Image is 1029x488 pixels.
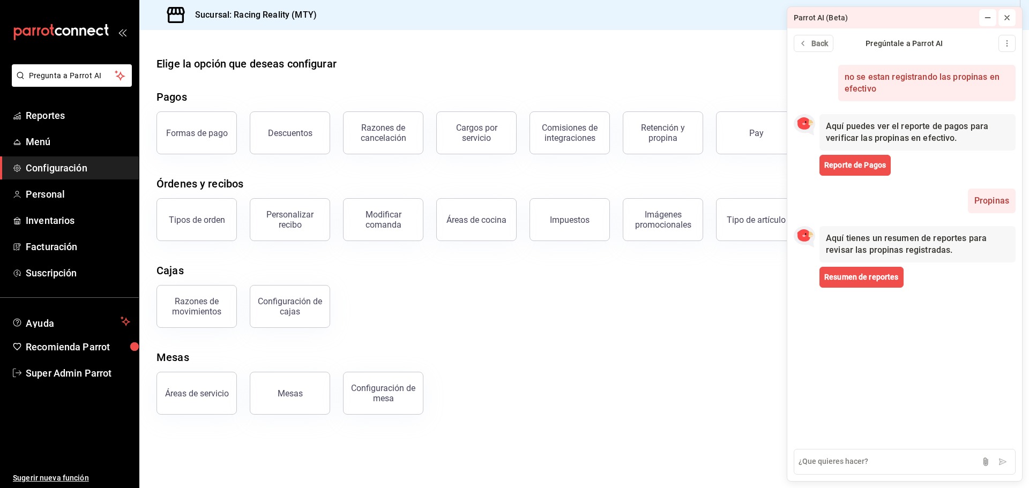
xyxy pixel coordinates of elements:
h3: Sucursal: Racing Reality (MTY) [187,9,317,21]
span: Resumen de reportes [824,272,899,283]
span: Reportes [26,108,130,123]
div: Pay [749,128,764,138]
a: Pregunta a Parrot AI [8,78,132,89]
div: Elige la opción que deseas configurar [156,56,337,72]
div: Parrot AI (Beta) [794,12,848,24]
div: Comisiones de integraciones [536,123,603,143]
button: Descuentos [250,111,330,154]
span: Inventarios [26,213,130,228]
div: Razones de cancelación [350,123,416,143]
button: open_drawer_menu [118,28,126,36]
div: Descuentos [268,128,312,138]
div: Retención y propina [630,123,696,143]
button: Pregunta a Parrot AI [12,64,132,87]
span: Configuración [26,161,130,175]
button: Formas de pago [156,111,237,154]
span: Recomienda Parrot [26,340,130,354]
div: Pagos [156,89,187,105]
button: Imágenes promocionales [623,198,703,241]
button: Tipos de orden [156,198,237,241]
span: Reporte de Pagos [824,160,886,171]
div: Impuestos [550,215,590,225]
div: Imágenes promocionales [630,209,696,230]
button: Cargos por servicio [436,111,517,154]
button: Back [794,35,833,52]
button: Áreas de cocina [436,198,517,241]
button: Razones de movimientos [156,285,237,328]
div: Tipos de orden [169,215,225,225]
button: Tipo de artículo [716,198,796,241]
div: Tipo de artículo [727,215,786,225]
div: Modificar comanda [350,209,416,230]
div: Cargos por servicio [443,123,510,143]
div: Mesas [278,388,303,399]
div: Razones de movimientos [163,296,230,317]
div: Aquí tienes un resumen de reportes para revisar las propinas registradas. [819,226,1016,262]
button: Configuración de cajas [250,285,330,328]
span: Sugerir nueva función [13,472,130,484]
button: Comisiones de integraciones [530,111,610,154]
div: Mesas [156,349,189,365]
button: Modificar comanda [343,198,423,241]
span: Suscripción [26,266,130,280]
button: Personalizar recibo [250,198,330,241]
button: Resumen de reportes [819,267,904,288]
button: Áreas de servicio [156,372,237,415]
div: Aquí puedes ver el reporte de pagos para verificar las propinas en efectivo. [819,114,1016,151]
span: Facturación [26,239,130,254]
span: Back [811,38,829,49]
span: Menú [26,134,130,149]
div: Cajas [156,262,184,279]
span: no se estan registrando las propinas en efectivo [845,71,1009,95]
button: Razones de cancelación [343,111,423,154]
button: Reporte de Pagos [819,155,891,176]
div: Órdenes y recibos [156,176,243,192]
div: Áreas de cocina [446,215,506,225]
div: Formas de pago [166,128,228,138]
span: Super Admin Parrot [26,366,130,380]
div: Configuración de mesa [350,383,416,403]
button: Configuración de mesa [343,372,423,415]
span: Propinas [974,195,1009,207]
span: Pregunta a Parrot AI [29,70,115,81]
div: Configuración de cajas [257,296,323,317]
span: Ayuda [26,315,116,328]
span: Personal [26,187,130,201]
button: Retención y propina [623,111,703,154]
button: Pay [716,111,796,154]
button: Impuestos [530,198,610,241]
div: Personalizar recibo [257,209,323,230]
div: Áreas de servicio [165,388,229,399]
div: Pregúntale a Parrot AI [833,38,975,49]
button: Mesas [250,372,330,415]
